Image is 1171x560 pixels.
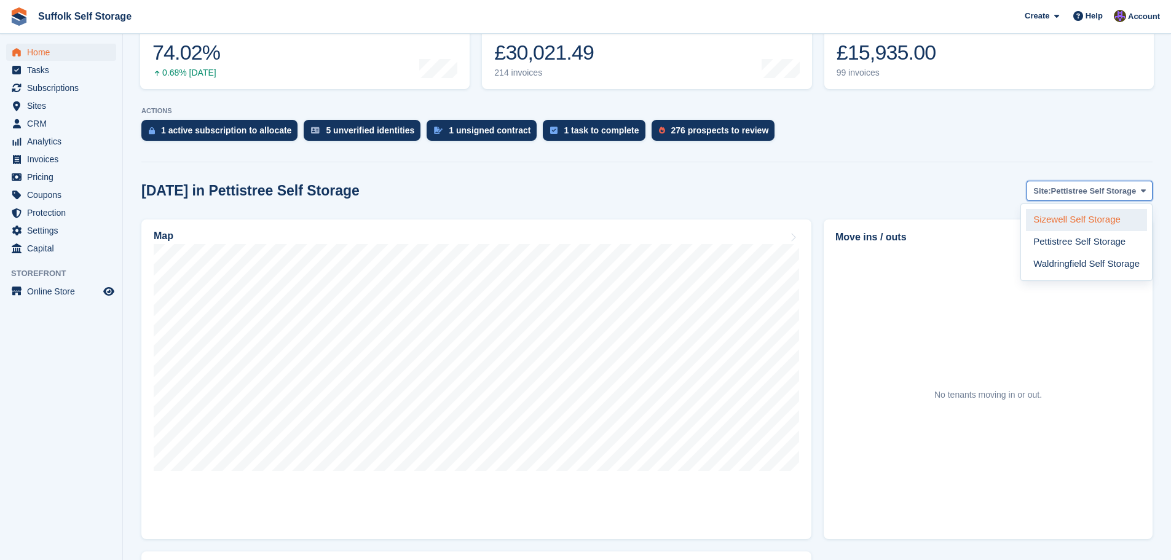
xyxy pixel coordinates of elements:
[141,219,811,539] a: Map
[149,127,155,135] img: active_subscription_to_allocate_icon-d502201f5373d7db506a760aba3b589e785aa758c864c3986d89f69b8ff3...
[27,222,101,239] span: Settings
[27,186,101,203] span: Coupons
[326,125,414,135] div: 5 unverified identities
[27,151,101,168] span: Invoices
[140,11,470,89] a: Occupancy 74.02% 0.68% [DATE]
[6,133,116,150] a: menu
[6,61,116,79] a: menu
[449,125,530,135] div: 1 unsigned contract
[6,186,116,203] a: menu
[1128,10,1160,23] span: Account
[6,115,116,132] a: menu
[6,204,116,221] a: menu
[141,107,1153,115] p: ACTIONS
[27,97,101,114] span: Sites
[27,240,101,257] span: Capital
[1027,181,1153,201] button: Site: Pettistree Self Storage
[27,44,101,61] span: Home
[101,284,116,299] a: Preview store
[1025,10,1049,22] span: Create
[543,120,651,147] a: 1 task to complete
[1086,10,1103,22] span: Help
[141,120,304,147] a: 1 active subscription to allocate
[154,231,173,242] h2: Map
[824,11,1154,89] a: Awaiting payment £15,935.00 99 invoices
[6,151,116,168] a: menu
[27,115,101,132] span: CRM
[1033,185,1051,197] span: Site:
[837,68,936,78] div: 99 invoices
[11,267,122,280] span: Storefront
[1051,185,1137,197] span: Pettistree Self Storage
[304,120,427,147] a: 5 unverified identities
[652,120,781,147] a: 276 prospects to review
[6,283,116,300] a: menu
[494,40,594,65] div: £30,021.49
[1114,10,1126,22] img: Emma
[494,68,594,78] div: 214 invoices
[550,127,558,134] img: task-75834270c22a3079a89374b754ae025e5fb1db73e45f91037f5363f120a921f8.svg
[6,168,116,186] a: menu
[161,125,291,135] div: 1 active subscription to allocate
[6,79,116,97] a: menu
[671,125,769,135] div: 276 prospects to review
[1026,231,1147,253] a: Pettistree Self Storage
[27,204,101,221] span: Protection
[27,61,101,79] span: Tasks
[33,6,136,26] a: Suffolk Self Storage
[1026,253,1147,275] a: Waldringfield Self Storage
[27,283,101,300] span: Online Store
[152,68,220,78] div: 0.68% [DATE]
[564,125,639,135] div: 1 task to complete
[311,127,320,134] img: verify_identity-adf6edd0f0f0b5bbfe63781bf79b02c33cf7c696d77639b501bdc392416b5a36.svg
[141,183,360,199] h2: [DATE] in Pettistree Self Storage
[6,222,116,239] a: menu
[434,127,443,134] img: contract_signature_icon-13c848040528278c33f63329250d36e43548de30e8caae1d1a13099fd9432cc5.svg
[6,240,116,257] a: menu
[482,11,811,89] a: Month-to-date sales £30,021.49 214 invoices
[1026,209,1147,231] a: Sizewell Self Storage
[27,133,101,150] span: Analytics
[6,44,116,61] a: menu
[837,40,936,65] div: £15,935.00
[152,40,220,65] div: 74.02%
[6,97,116,114] a: menu
[27,168,101,186] span: Pricing
[10,7,28,26] img: stora-icon-8386f47178a22dfd0bd8f6a31ec36ba5ce8667c1dd55bd0f319d3a0aa187defe.svg
[27,79,101,97] span: Subscriptions
[659,127,665,134] img: prospect-51fa495bee0391a8d652442698ab0144808aea92771e9ea1ae160a38d050c398.svg
[835,230,1141,245] h2: Move ins / outs
[934,388,1042,401] div: No tenants moving in or out.
[427,120,543,147] a: 1 unsigned contract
